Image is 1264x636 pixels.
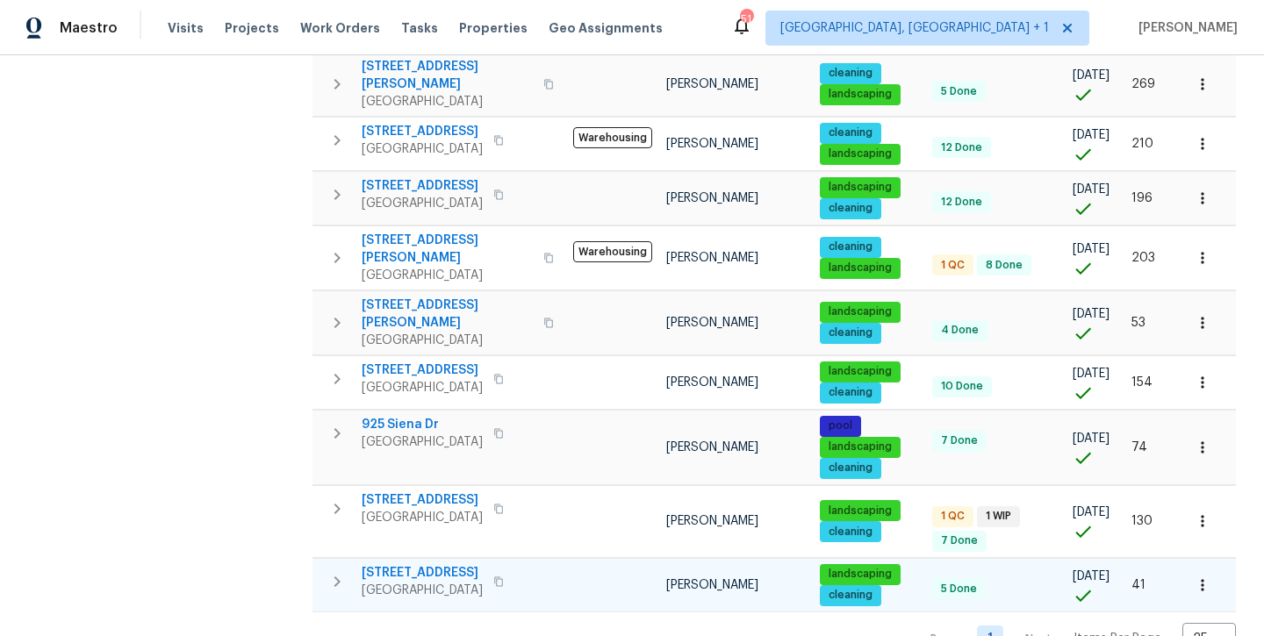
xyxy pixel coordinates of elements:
span: [PERSON_NAME] [666,376,758,389]
span: [STREET_ADDRESS] [362,123,483,140]
span: [PERSON_NAME] [666,138,758,150]
span: landscaping [822,364,899,379]
span: [GEOGRAPHIC_DATA] [362,509,483,526]
span: [GEOGRAPHIC_DATA] [362,582,483,599]
span: Warehousing [573,127,652,148]
span: 53 [1131,317,1145,329]
span: 41 [1131,579,1145,591]
span: Projects [225,19,279,37]
span: landscaping [822,567,899,582]
span: cleaning [822,461,880,475]
span: 210 [1131,138,1153,150]
span: [DATE] [1073,432,1110,445]
span: [STREET_ADDRESS][PERSON_NAME] [362,232,533,267]
span: 5 Done [934,582,984,597]
span: [DATE] [1073,129,1110,141]
span: 7 Done [934,433,985,448]
span: cleaning [822,385,880,400]
span: [STREET_ADDRESS][PERSON_NAME] [362,297,533,332]
span: [PERSON_NAME] [666,579,758,591]
div: 51 [740,11,752,28]
span: [GEOGRAPHIC_DATA] [362,93,533,111]
span: Properties [459,19,528,37]
span: Warehousing [573,241,652,262]
span: cleaning [822,66,880,81]
span: [PERSON_NAME] [666,252,758,264]
span: [PERSON_NAME] [666,441,758,454]
span: [GEOGRAPHIC_DATA] [362,332,533,349]
span: landscaping [822,304,899,319]
span: [DATE] [1073,506,1110,518]
span: [DATE] [1073,570,1110,582]
span: cleaning [822,325,880,340]
span: [STREET_ADDRESS] [362,177,483,195]
span: 8 Done [979,258,1030,273]
span: [PERSON_NAME] [666,192,758,204]
span: Work Orders [300,19,380,37]
span: cleaning [822,239,880,254]
span: 74 [1131,441,1147,454]
span: 1 QC [934,509,972,524]
span: [DATE] [1073,243,1110,255]
span: [PERSON_NAME] [666,515,758,527]
span: 269 [1131,78,1155,90]
span: landscaping [822,504,899,518]
span: [GEOGRAPHIC_DATA] [362,195,483,212]
span: [PERSON_NAME] [666,317,758,329]
span: 12 Done [934,195,989,210]
span: cleaning [822,525,880,540]
span: 1 QC [934,258,972,273]
span: 5 Done [934,84,984,99]
span: cleaning [822,125,880,140]
span: [DATE] [1073,308,1110,320]
span: [STREET_ADDRESS] [362,361,483,379]
span: [DATE] [1073,69,1110,82]
span: Maestro [60,19,118,37]
span: 10 Done [934,379,990,394]
span: landscaping [822,439,899,454]
span: Geo Assignments [549,19,663,37]
span: [GEOGRAPHIC_DATA] [362,140,483,158]
span: 7 Done [934,533,985,548]
span: [PERSON_NAME] [1131,19,1238,37]
span: landscaping [822,87,899,102]
span: [DATE] [1073,368,1110,380]
span: cleaning [822,201,880,216]
span: 196 [1131,192,1153,204]
span: [DATE] [1073,183,1110,196]
span: 1 WIP [979,509,1018,524]
span: [GEOGRAPHIC_DATA] [362,267,533,284]
span: Visits [168,19,204,37]
span: 4 Done [934,323,986,338]
span: 925 Siena Dr [362,416,483,433]
span: landscaping [822,261,899,275]
span: [PERSON_NAME] [666,78,758,90]
span: Tasks [401,22,438,34]
span: cleaning [822,588,880,603]
span: 12 Done [934,140,989,155]
span: 154 [1131,376,1153,389]
span: [STREET_ADDRESS] [362,564,483,582]
span: 130 [1131,515,1153,527]
span: [STREET_ADDRESS][PERSON_NAME] [362,58,533,93]
span: [STREET_ADDRESS] [362,491,483,509]
span: [GEOGRAPHIC_DATA] [362,433,483,451]
span: [GEOGRAPHIC_DATA] [362,379,483,397]
span: landscaping [822,146,899,161]
span: [GEOGRAPHIC_DATA], [GEOGRAPHIC_DATA] + 1 [780,19,1049,37]
span: pool [822,418,859,433]
span: 203 [1131,252,1155,264]
span: landscaping [822,180,899,195]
